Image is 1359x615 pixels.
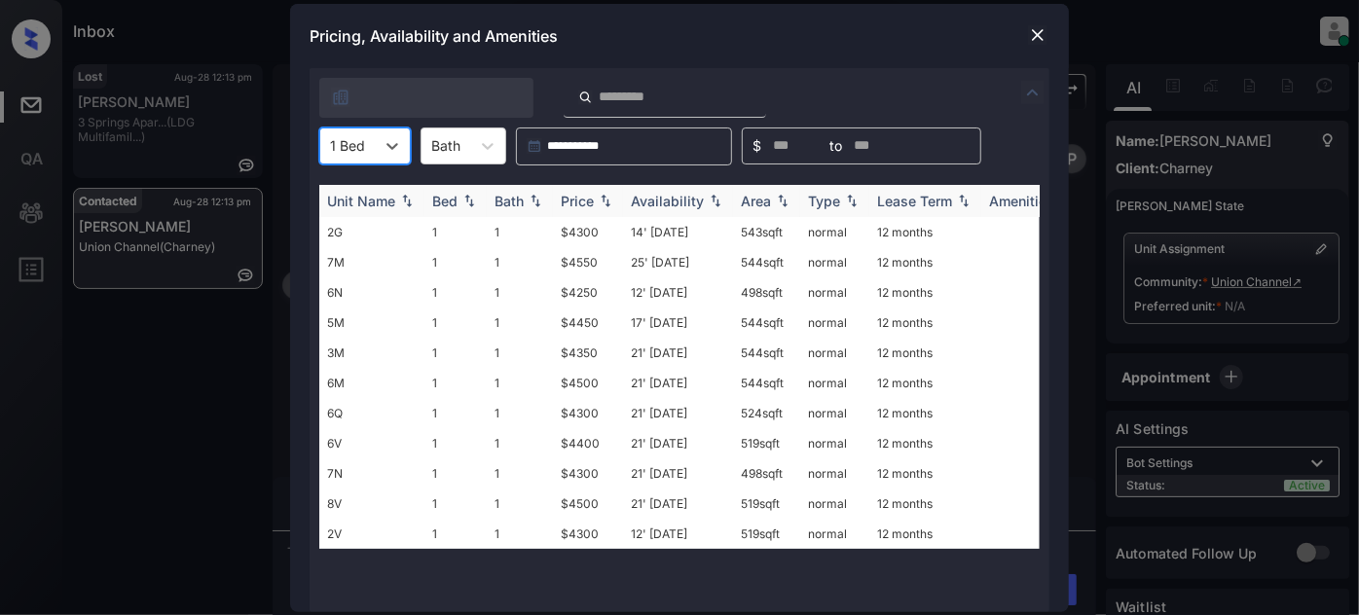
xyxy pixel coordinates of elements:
[319,247,424,277] td: 7M
[487,458,553,488] td: 1
[487,307,553,338] td: 1
[869,277,981,307] td: 12 months
[553,247,623,277] td: $4550
[487,428,553,458] td: 1
[526,194,545,207] img: sorting
[623,277,733,307] td: 12' [DATE]
[800,398,869,428] td: normal
[432,193,458,209] div: Bed
[733,458,800,488] td: 498 sqft
[733,217,800,247] td: 543 sqft
[561,193,594,209] div: Price
[829,135,842,157] span: to
[327,193,395,209] div: Unit Name
[424,277,487,307] td: 1
[487,398,553,428] td: 1
[631,193,704,209] div: Availability
[733,428,800,458] td: 519 sqft
[487,247,553,277] td: 1
[319,338,424,368] td: 3M
[553,338,623,368] td: $4350
[487,488,553,519] td: 1
[424,247,487,277] td: 1
[800,428,869,458] td: normal
[733,368,800,398] td: 544 sqft
[800,519,869,549] td: normal
[487,277,553,307] td: 1
[424,488,487,519] td: 1
[553,217,623,247] td: $4300
[869,217,981,247] td: 12 months
[290,4,1069,68] div: Pricing, Availability and Amenities
[553,368,623,398] td: $4500
[553,519,623,549] td: $4300
[623,368,733,398] td: 21' [DATE]
[869,458,981,488] td: 12 months
[954,194,973,207] img: sorting
[319,307,424,338] td: 5M
[733,488,800,519] td: 519 sqft
[319,488,424,519] td: 8V
[459,194,479,207] img: sorting
[869,519,981,549] td: 12 months
[424,217,487,247] td: 1
[623,217,733,247] td: 14' [DATE]
[424,307,487,338] td: 1
[706,194,725,207] img: sorting
[623,519,733,549] td: 12' [DATE]
[397,194,417,207] img: sorting
[800,247,869,277] td: normal
[800,368,869,398] td: normal
[553,428,623,458] td: $4400
[753,135,761,157] span: $
[424,428,487,458] td: 1
[331,88,350,107] img: icon-zuma
[773,194,792,207] img: sorting
[800,488,869,519] td: normal
[319,519,424,549] td: 2V
[424,458,487,488] td: 1
[800,277,869,307] td: normal
[623,458,733,488] td: 21' [DATE]
[553,307,623,338] td: $4450
[424,398,487,428] td: 1
[800,307,869,338] td: normal
[842,194,862,207] img: sorting
[989,193,1054,209] div: Amenities
[424,519,487,549] td: 1
[319,428,424,458] td: 6V
[623,428,733,458] td: 21' [DATE]
[800,458,869,488] td: normal
[495,193,524,209] div: Bath
[424,338,487,368] td: 1
[553,488,623,519] td: $4500
[623,247,733,277] td: 25' [DATE]
[487,519,553,549] td: 1
[319,217,424,247] td: 2G
[487,338,553,368] td: 1
[733,519,800,549] td: 519 sqft
[869,307,981,338] td: 12 months
[1028,25,1047,45] img: close
[733,338,800,368] td: 544 sqft
[869,488,981,519] td: 12 months
[877,193,952,209] div: Lease Term
[578,89,593,106] img: icon-zuma
[487,368,553,398] td: 1
[623,338,733,368] td: 21' [DATE]
[733,277,800,307] td: 498 sqft
[623,398,733,428] td: 21' [DATE]
[869,338,981,368] td: 12 months
[623,488,733,519] td: 21' [DATE]
[319,368,424,398] td: 6M
[596,194,615,207] img: sorting
[869,368,981,398] td: 12 months
[553,277,623,307] td: $4250
[1021,81,1045,104] img: icon-zuma
[623,307,733,338] td: 17' [DATE]
[553,458,623,488] td: $4300
[424,368,487,398] td: 1
[800,217,869,247] td: normal
[869,247,981,277] td: 12 months
[800,338,869,368] td: normal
